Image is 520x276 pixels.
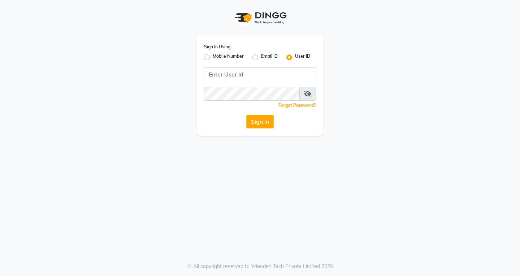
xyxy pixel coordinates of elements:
label: Mobile Number [213,53,244,62]
img: logo1.svg [231,7,289,29]
button: Sign In [246,115,274,128]
a: Forgot Password? [278,102,316,108]
input: Username [204,67,316,81]
input: Username [204,87,300,101]
label: Email ID [261,53,278,62]
label: User ID [295,53,310,62]
label: Sign In Using: [204,44,231,50]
